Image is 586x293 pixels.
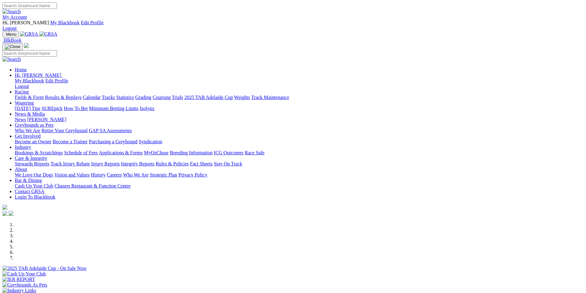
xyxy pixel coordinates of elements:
a: Wagering [15,100,34,105]
button: Toggle navigation [2,43,23,50]
a: Grading [135,95,151,100]
span: Hi, [PERSON_NAME] [2,20,49,25]
img: Greyhounds As Pets [2,282,47,288]
a: News [15,117,26,122]
div: Get Involved [15,139,584,145]
a: Calendar [83,95,101,100]
a: Careers [107,172,122,177]
a: My Account [2,14,27,20]
div: Bar & Dining [15,183,584,189]
a: Greyhounds as Pets [15,122,54,128]
img: IER REPORT [2,277,35,282]
a: Logout [2,26,17,31]
a: Contact GRSA [15,189,44,194]
span: BlkBook [4,38,22,43]
a: Edit Profile [81,20,104,25]
a: Results & Replays [45,95,82,100]
a: Race Safe [245,150,264,155]
a: Purchasing a Greyhound [89,139,138,144]
a: Chasers Restaurant & Function Centre [54,183,130,188]
a: About [15,167,27,172]
a: Racing [15,89,29,94]
a: Isolynx [140,106,154,111]
a: Bar & Dining [15,178,42,183]
a: BlkBook [2,38,22,43]
a: Injury Reports [91,161,120,166]
a: Who We Are [15,128,40,133]
div: Racing [15,95,584,100]
a: My Blackbook [50,20,80,25]
a: Home [15,67,27,72]
input: Search [2,50,57,57]
img: logo-grsa-white.png [2,205,7,210]
a: Trials [172,95,183,100]
a: Edit Profile [46,78,68,83]
a: Get Involved [15,133,41,139]
a: Vision and Values [54,172,90,177]
div: News & Media [15,117,584,122]
img: Search [2,57,21,62]
img: GRSA [20,31,38,37]
img: Search [2,9,21,14]
img: 2025 TAB Adelaide Cup - On Sale Now [2,266,87,271]
a: Tracks [102,95,115,100]
a: Login To Blackbook [15,194,55,200]
div: Hi, [PERSON_NAME] [15,78,584,89]
a: Weights [234,95,250,100]
a: Integrity Reports [121,161,154,166]
a: Breeding Information [170,150,213,155]
a: Retire Your Greyhound [42,128,88,133]
a: Logout [15,84,29,89]
a: Care & Integrity [15,156,47,161]
div: Industry [15,150,584,156]
a: 2025 TAB Adelaide Cup [184,95,233,100]
a: [DATE] Tips [15,106,40,111]
a: Bookings & Scratchings [15,150,63,155]
a: Track Maintenance [251,95,289,100]
a: [PERSON_NAME] [27,117,66,122]
div: My Account [2,20,584,31]
a: SUREpick [42,106,62,111]
a: We Love Our Dogs [15,172,53,177]
a: Become an Owner [15,139,51,144]
a: Privacy Policy [178,172,207,177]
a: Cash Up Your Club [15,183,53,188]
a: Applications & Forms [99,150,143,155]
a: Schedule of Fees [64,150,98,155]
a: Fact Sheets [190,161,213,166]
a: Rules & Policies [156,161,189,166]
a: How To Bet [64,106,88,111]
a: Coursing [153,95,171,100]
a: Stewards Reports [15,161,49,166]
span: Menu [6,32,16,37]
img: facebook.svg [2,211,7,216]
img: logo-grsa-white.png [24,43,29,48]
div: Care & Integrity [15,161,584,167]
img: Cash Up Your Club [2,271,46,277]
a: History [91,172,106,177]
a: Fields & Form [15,95,44,100]
img: GRSA [39,31,58,37]
a: My Blackbook [15,78,44,83]
a: Minimum Betting Limits [89,106,138,111]
a: Industry [15,145,31,150]
div: About [15,172,584,178]
img: twitter.svg [9,211,14,216]
a: News & Media [15,111,45,117]
a: Who We Are [123,172,149,177]
a: Track Injury Rebate [50,161,90,166]
a: Statistics [116,95,134,100]
div: Greyhounds as Pets [15,128,584,133]
a: MyOzChase [144,150,169,155]
span: Hi, [PERSON_NAME] [15,73,61,78]
img: Close [5,44,20,49]
a: Stay On Track [214,161,242,166]
input: Search [2,2,57,9]
a: GAP SA Assessments [89,128,132,133]
a: Hi, [PERSON_NAME] [15,73,62,78]
a: Syndication [139,139,162,144]
a: ICG Outcomes [214,150,243,155]
a: Strategic Plan [150,172,177,177]
a: Become a Trainer [53,139,88,144]
button: Toggle navigation [2,31,19,38]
